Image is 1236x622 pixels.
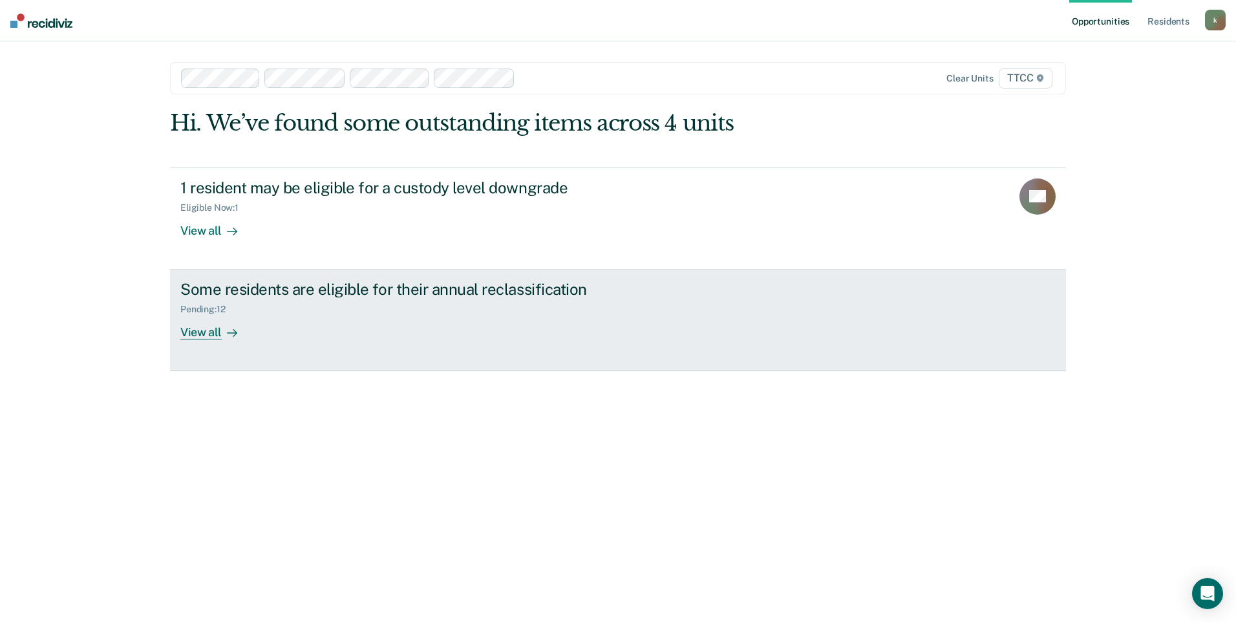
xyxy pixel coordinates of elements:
div: Clear units [946,73,994,84]
button: k [1205,10,1226,30]
img: Recidiviz [10,14,72,28]
div: Hi. We’ve found some outstanding items across 4 units [170,110,887,136]
div: Some residents are eligible for their annual reclassification [180,280,634,299]
div: Pending : 12 [180,304,236,315]
span: TTCC [999,68,1052,89]
a: Some residents are eligible for their annual reclassificationPending:12View all [170,270,1066,371]
div: View all [180,213,253,238]
a: 1 resident may be eligible for a custody level downgradeEligible Now:1View all [170,167,1066,270]
div: Eligible Now : 1 [180,202,249,213]
div: 1 resident may be eligible for a custody level downgrade [180,178,634,197]
div: View all [180,315,253,340]
div: Open Intercom Messenger [1192,578,1223,609]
